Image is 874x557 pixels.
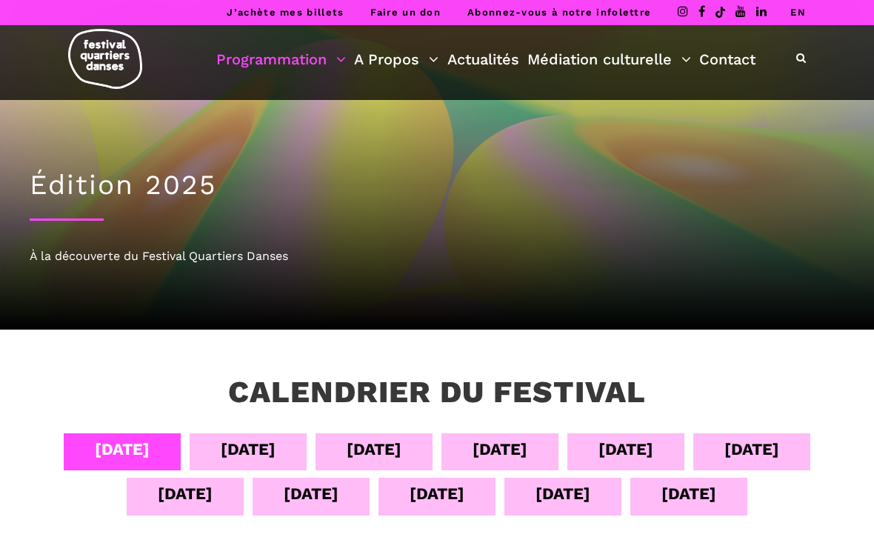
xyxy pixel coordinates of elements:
[447,47,519,72] a: Actualités
[354,47,438,72] a: A Propos
[68,29,142,89] img: logo-fqd-med
[410,481,464,507] div: [DATE]
[158,481,213,507] div: [DATE]
[284,481,338,507] div: [DATE]
[536,481,590,507] div: [DATE]
[227,7,344,18] a: J’achète mes billets
[216,47,346,72] a: Programmation
[228,374,646,411] h3: Calendrier du festival
[221,436,276,462] div: [DATE]
[527,47,691,72] a: Médiation culturelle
[95,436,150,462] div: [DATE]
[790,7,806,18] a: EN
[699,47,755,72] a: Contact
[347,436,401,462] div: [DATE]
[598,436,653,462] div: [DATE]
[661,481,716,507] div: [DATE]
[724,436,779,462] div: [DATE]
[370,7,441,18] a: Faire un don
[467,7,651,18] a: Abonnez-vous à notre infolettre
[473,436,527,462] div: [DATE]
[30,169,844,201] h1: Édition 2025
[30,247,844,266] div: À la découverte du Festival Quartiers Danses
